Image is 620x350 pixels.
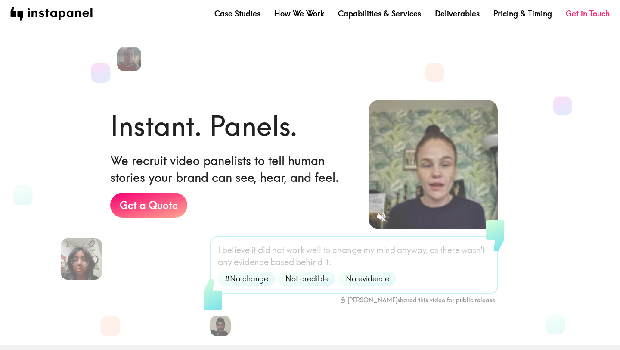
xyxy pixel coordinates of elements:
h6: We recruit video panelists to tell human stories your brand can see, hear, and feel. [110,152,355,186]
a: Capabilities & Services [338,8,421,19]
span: wasn't [462,244,485,256]
span: any [218,256,232,268]
span: not [272,244,285,256]
span: mind [376,244,395,256]
span: as [430,244,438,256]
span: believe [222,244,250,256]
div: [PERSON_NAME] shared this video for public release. [340,296,497,304]
span: there [440,244,460,256]
span: evidence [234,256,269,268]
span: I [218,244,220,256]
span: Not credible [280,273,334,284]
button: Sound is off [372,207,391,226]
h1: Instant. Panels. [110,106,298,145]
span: it. [324,256,332,268]
span: well [306,244,321,256]
a: Case Studies [214,8,260,19]
a: Get a Quote [110,193,187,218]
span: did [258,244,270,256]
span: #No change [220,273,273,284]
span: change [332,244,362,256]
a: Pricing & Timing [493,8,552,19]
a: How We Work [274,8,324,19]
span: behind [296,256,322,268]
span: it [251,244,256,256]
span: anyway, [397,244,428,256]
span: my [363,244,375,256]
img: Devon [210,316,231,336]
img: Elizabeth [117,47,141,71]
span: work [286,244,304,256]
span: based [270,256,294,268]
span: No evidence [341,273,394,284]
img: instapanel [10,7,93,21]
img: Heena [61,238,102,280]
a: Deliverables [435,8,480,19]
span: to [323,244,331,256]
a: Get in Touch [566,8,610,19]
